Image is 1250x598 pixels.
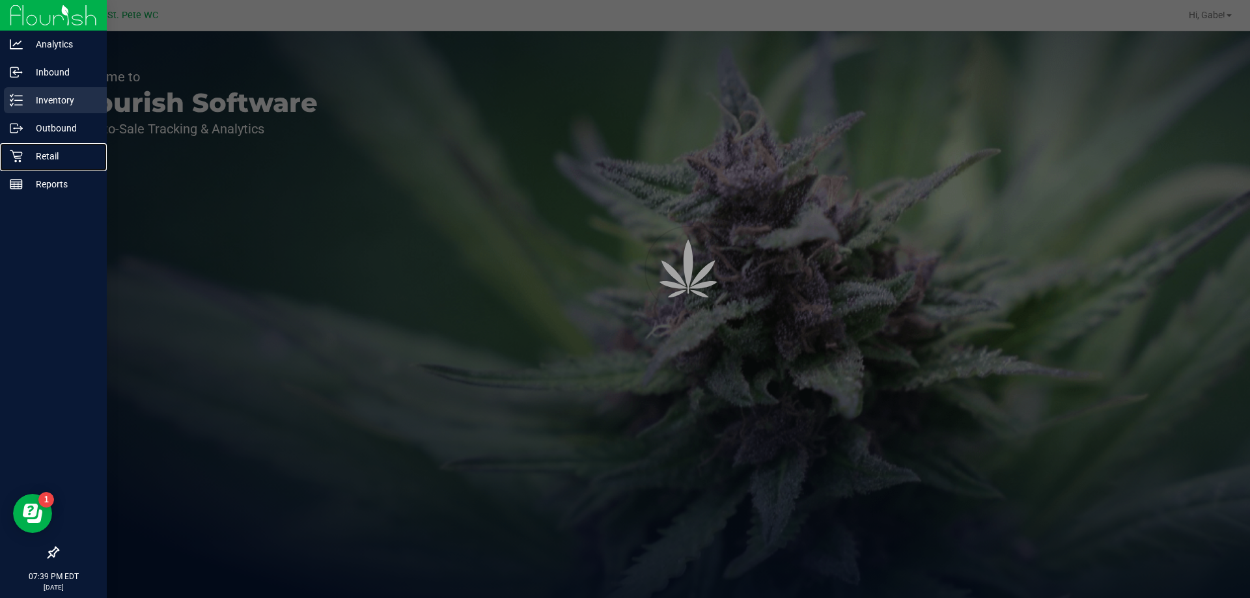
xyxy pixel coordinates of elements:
[23,64,101,80] p: Inbound
[10,94,23,107] inline-svg: Inventory
[10,66,23,79] inline-svg: Inbound
[10,150,23,163] inline-svg: Retail
[13,494,52,533] iframe: Resource center
[23,92,101,108] p: Inventory
[23,120,101,136] p: Outbound
[23,148,101,164] p: Retail
[23,36,101,52] p: Analytics
[10,122,23,135] inline-svg: Outbound
[38,492,54,508] iframe: Resource center unread badge
[23,176,101,192] p: Reports
[10,38,23,51] inline-svg: Analytics
[6,582,101,592] p: [DATE]
[6,571,101,582] p: 07:39 PM EDT
[10,178,23,191] inline-svg: Reports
